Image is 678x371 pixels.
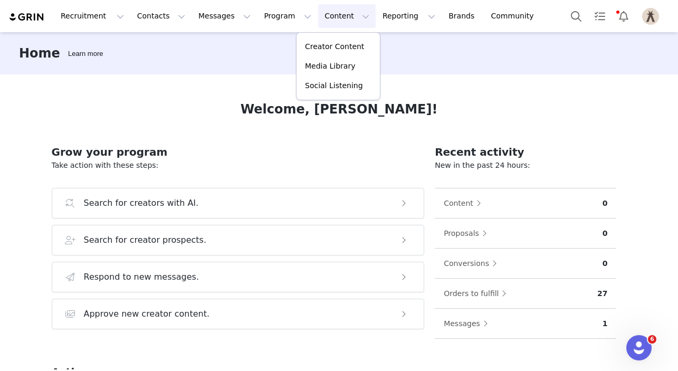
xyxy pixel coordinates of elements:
button: Program [257,4,318,28]
p: 0 [603,258,608,269]
p: Creator Content [305,41,364,52]
button: Profile [636,8,670,25]
button: Orders to fulfill [443,285,512,302]
p: 0 [603,228,608,239]
h2: Recent activity [435,144,616,160]
button: Reporting [376,4,442,28]
button: Notifications [612,4,635,28]
button: Messages [443,315,493,332]
div: Tooltip anchor [66,49,105,59]
button: Proposals [443,225,492,242]
p: Take action with these steps: [52,160,425,171]
a: Community [485,4,545,28]
h3: Search for creator prospects. [84,234,207,246]
button: Content [443,195,486,212]
button: Approve new creator content. [52,299,425,329]
p: Media Library [305,61,355,72]
span: 6 [648,335,656,344]
p: 27 [597,288,607,299]
iframe: Intercom live chat [626,335,652,360]
p: 1 [603,318,608,329]
button: Search for creators with AI. [52,188,425,218]
img: grin logo [8,12,45,22]
h3: Search for creators with AI. [84,197,199,210]
button: Contacts [131,4,192,28]
button: Search for creator prospects. [52,225,425,255]
button: Content [318,4,376,28]
a: Brands [442,4,484,28]
h3: Home [19,44,60,63]
button: Search [565,4,588,28]
h3: Respond to new messages. [84,271,199,283]
h2: Grow your program [52,144,425,160]
button: Messages [192,4,257,28]
p: 0 [603,198,608,209]
a: Tasks [588,4,612,28]
img: 2038d51e-1351-4ff9-8e6c-8774dac12116.jpg [642,8,659,25]
p: Social Listening [305,80,363,91]
button: Respond to new messages. [52,262,425,292]
h1: Welcome, [PERSON_NAME]! [241,100,438,119]
h3: Approve new creator content. [84,308,210,320]
button: Recruitment [54,4,130,28]
button: Conversions [443,255,502,272]
p: New in the past 24 hours: [435,160,616,171]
